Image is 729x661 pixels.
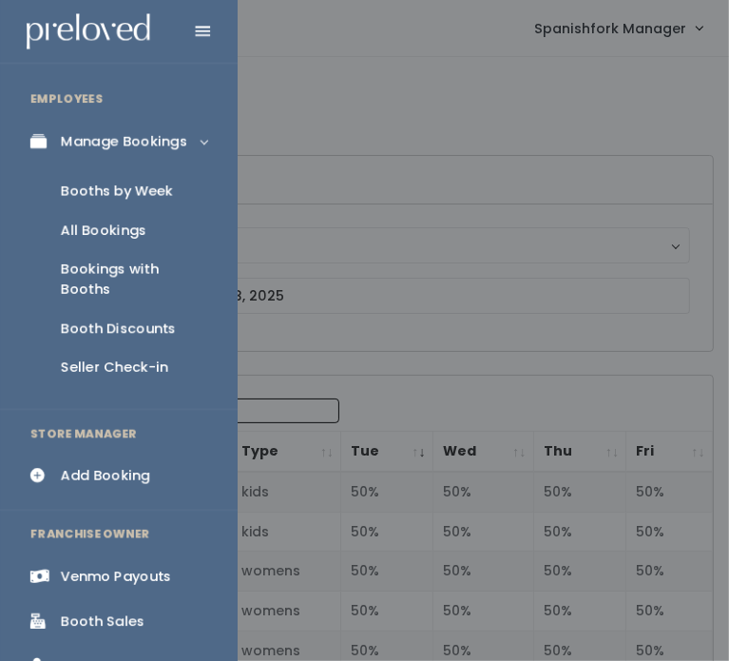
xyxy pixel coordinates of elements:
div: Manage Bookings [61,131,187,151]
div: Booth Sales [61,612,144,632]
div: Bookings with Booths [61,260,207,300]
div: Seller Check-in [61,358,168,378]
div: Venmo Payouts [61,567,171,587]
div: All Bookings [61,221,146,241]
img: preloved logo [27,13,150,50]
div: Booths by Week [61,182,173,202]
div: Booth Discounts [61,319,176,339]
div: Add Booking [61,466,150,486]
